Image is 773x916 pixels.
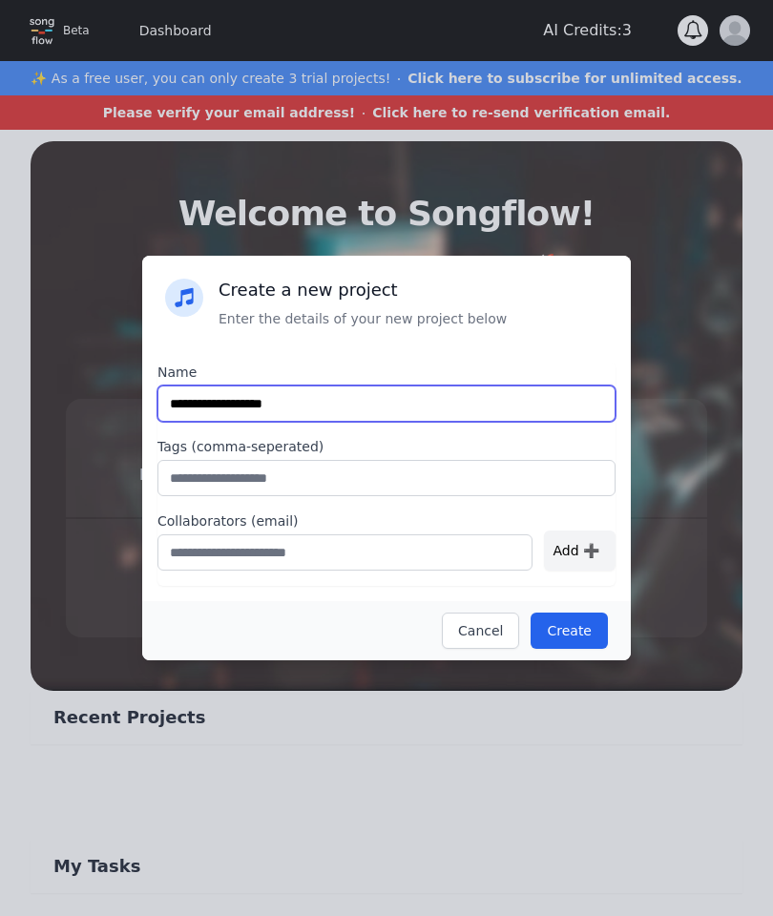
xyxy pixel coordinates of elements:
[157,511,616,531] label: Collaborators (email)
[544,531,616,571] div: Add ➕
[442,613,519,649] button: Cancel
[157,437,616,456] label: Tags (comma-seperated)
[219,279,507,302] h3: Create a new project
[157,363,197,382] label: Name
[531,613,608,649] button: Create
[219,309,507,328] p: Enter the details of your new project below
